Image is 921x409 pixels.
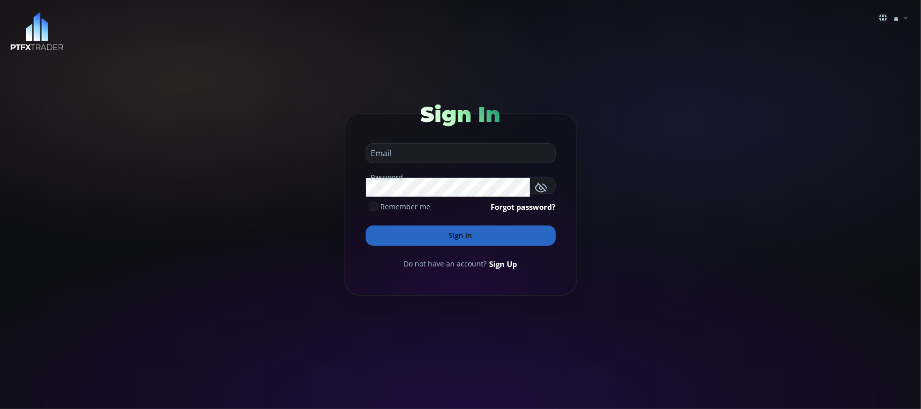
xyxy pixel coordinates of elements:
span: Remember me [381,201,431,212]
span: Sign In [421,101,501,127]
a: Sign Up [490,258,517,269]
div: Do not have an account? [366,258,556,269]
img: LOGO [10,12,64,51]
button: Sign In [366,225,556,246]
a: Forgot password? [491,201,556,212]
